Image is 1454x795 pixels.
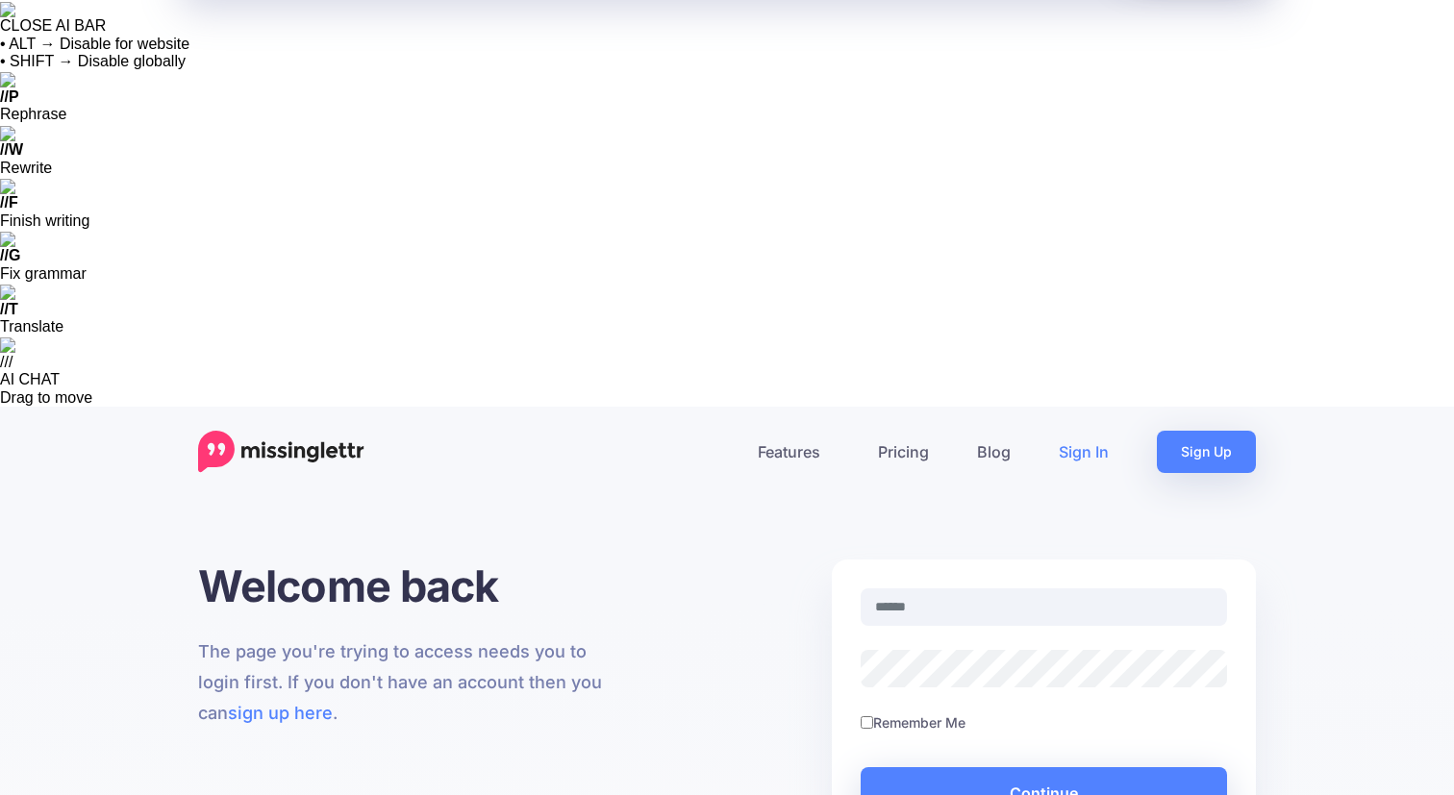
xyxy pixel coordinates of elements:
p: The page you're trying to access needs you to login first. If you don't have an account then you ... [198,636,622,729]
h1: Welcome back [198,559,622,612]
a: Blog [953,431,1035,473]
a: sign up here [228,703,333,723]
label: Remember Me [873,711,965,733]
a: Sign In [1035,431,1133,473]
a: Pricing [854,431,953,473]
a: Features [734,431,854,473]
a: Sign Up [1157,431,1256,473]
